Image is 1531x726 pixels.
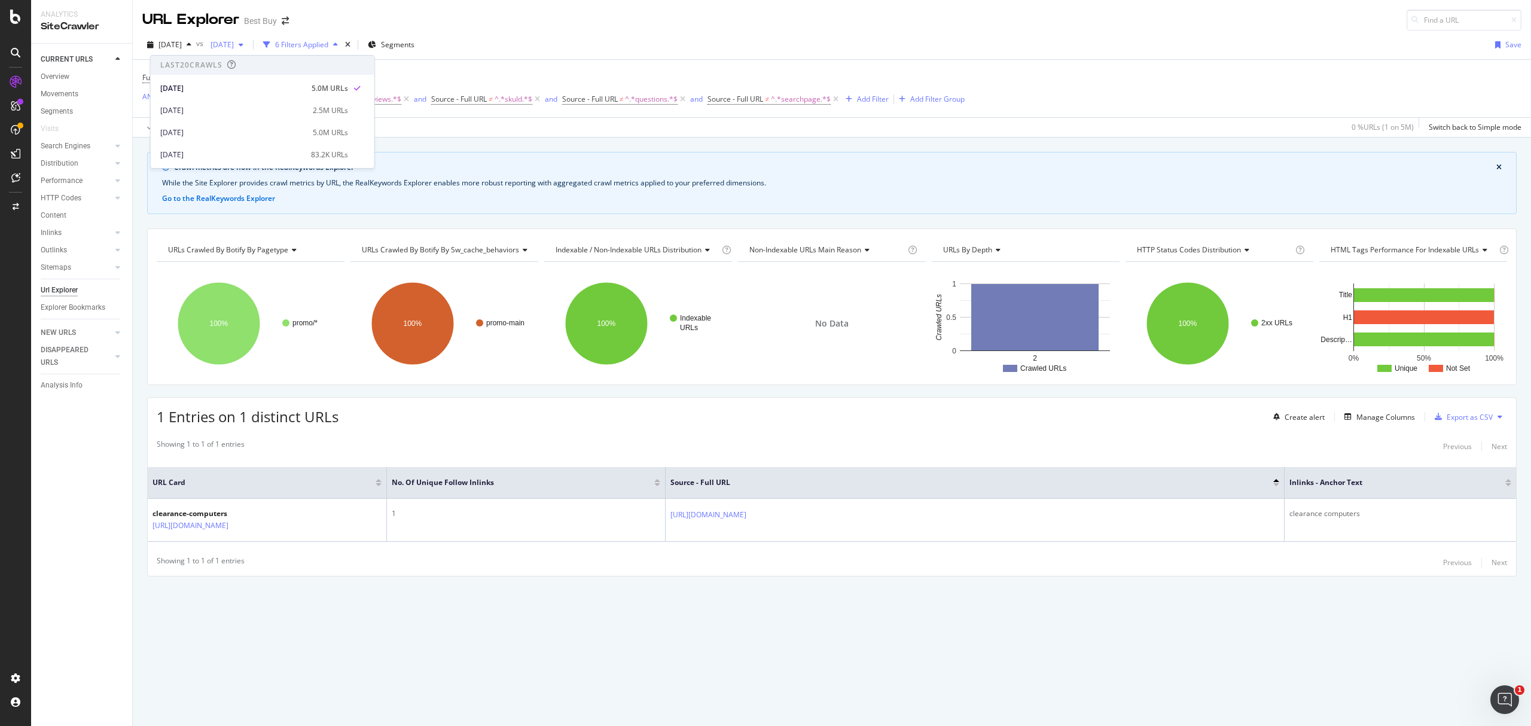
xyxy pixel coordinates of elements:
[670,509,746,521] a: [URL][DOMAIN_NAME]
[670,477,1255,488] span: Source - Full URL
[1424,118,1521,137] button: Switch back to Simple mode
[158,39,182,50] span: 2025 Oct. 9th
[157,556,245,570] div: Showing 1 to 1 of 1 entries
[41,284,124,297] a: Url Explorer
[1137,245,1241,255] span: HTTP Status Codes Distribution
[1289,477,1487,488] span: Inlinks - Anchor Text
[41,344,101,369] div: DISAPPEARED URLS
[311,150,348,160] div: 83.2K URLs
[160,83,304,94] div: [DATE]
[168,245,288,255] span: URLs Crawled By Botify By pagetype
[1492,439,1507,453] button: Next
[142,91,158,102] button: AND
[313,127,348,138] div: 5.0M URLs
[206,35,248,54] button: [DATE]
[41,301,105,314] div: Explorer Bookmarks
[1492,441,1507,452] div: Next
[350,272,538,376] svg: A chart.
[142,72,169,83] span: Full URL
[41,140,90,152] div: Search Engines
[174,162,1496,173] div: Crawl metrics are now in the RealKeywords Explorer
[157,439,245,453] div: Showing 1 to 1 of 1 entries
[1395,364,1417,373] text: Unique
[41,284,78,297] div: Url Explorer
[625,91,678,108] span: ^.*questions.*$
[690,94,703,104] div: and
[160,105,306,116] div: [DATE]
[1126,272,1313,376] svg: A chart.
[258,35,343,54] button: 6 Filters Applied
[41,327,76,339] div: NEW URLS
[359,240,537,260] h4: URLs Crawled By Botify By sw_cache_behaviors
[495,91,532,108] span: ^.*skuId.*$
[41,175,83,187] div: Performance
[292,319,318,327] text: promo/*
[41,71,124,83] a: Overview
[1447,412,1493,422] div: Export as CSV
[41,209,66,222] div: Content
[1261,319,1292,327] text: 2xx URLs
[620,94,624,104] span: ≠
[160,150,304,160] div: [DATE]
[749,245,861,255] span: Non-Indexable URLs Main Reason
[343,39,353,51] div: times
[41,327,112,339] a: NEW URLS
[41,244,67,257] div: Outlinks
[41,192,81,205] div: HTTP Codes
[707,94,763,104] span: Source - Full URL
[142,91,158,102] div: AND
[680,314,711,322] text: Indexable
[312,83,348,94] div: 5.0M URLs
[1490,685,1519,714] iframe: Intercom live chat
[162,178,1502,188] div: While the Site Explorer provides crawl metrics by URL, the RealKeywords Explorer enables more rob...
[41,123,71,135] a: Visits
[1020,364,1066,373] text: Crawled URLs
[41,105,124,118] a: Segments
[196,38,206,48] span: vs
[41,379,83,392] div: Analysis Info
[362,245,519,255] span: URLs Crawled By Botify By sw_cache_behaviors
[431,94,487,104] span: Source - Full URL
[1417,354,1431,362] text: 50%
[210,319,228,328] text: 100%
[1492,557,1507,568] div: Next
[41,105,73,118] div: Segments
[1443,441,1472,452] div: Previous
[1268,407,1325,426] button: Create alert
[1340,410,1415,424] button: Manage Columns
[41,379,124,392] a: Analysis Info
[1407,10,1521,30] input: Find a URL
[41,53,93,66] div: CURRENT URLS
[1328,240,1497,260] h4: HTML Tags Performance for Indexable URLs
[160,60,222,70] div: Last 20 Crawls
[1349,354,1359,362] text: 0%
[747,240,905,260] h4: Non-Indexable URLs Main Reason
[142,118,177,137] button: Apply
[1492,556,1507,570] button: Next
[392,477,636,488] span: No. of Unique Follow Inlinks
[1319,272,1507,376] div: A chart.
[1430,407,1493,426] button: Export as CSV
[1033,354,1037,362] text: 2
[414,93,426,105] button: and
[41,53,112,66] a: CURRENT URLS
[1443,439,1472,453] button: Previous
[157,407,338,426] span: 1 Entries on 1 distinct URLs
[597,319,615,328] text: 100%
[206,39,234,50] span: 2025 Jul. 29th
[153,508,280,519] div: clearance-computers
[381,39,414,50] span: Segments
[544,272,732,376] svg: A chart.
[157,272,344,376] svg: A chart.
[41,71,69,83] div: Overview
[690,93,703,105] button: and
[910,94,965,104] div: Add Filter Group
[41,209,124,222] a: Content
[1443,557,1472,568] div: Previous
[355,91,401,108] span: ^.*reviews.*$
[1490,35,1521,54] button: Save
[41,244,112,257] a: Outlinks
[41,20,123,33] div: SiteCrawler
[1429,122,1521,132] div: Switch back to Simple mode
